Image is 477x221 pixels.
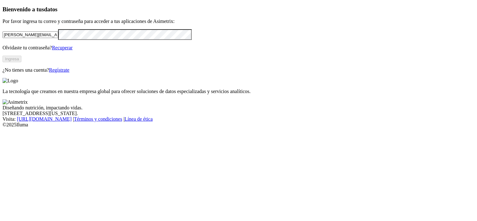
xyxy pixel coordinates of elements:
input: Tu correo [3,31,58,38]
div: © 2025 Iluma [3,122,474,128]
div: [STREET_ADDRESS][US_STATE]. [3,111,474,116]
a: Recuperar [52,45,73,50]
a: [URL][DOMAIN_NAME] [17,116,72,122]
a: Línea de ética [125,116,153,122]
h3: Bienvenido a tus [3,6,474,13]
span: datos [44,6,58,13]
div: Diseñando nutrición, impactando vidas. [3,105,474,111]
a: Regístrate [49,67,69,73]
p: ¿No tienes una cuenta? [3,67,474,73]
div: Visita : | | [3,116,474,122]
img: Asimetrix [3,99,28,105]
a: Términos y condiciones [74,116,122,122]
img: Logo [3,78,18,84]
button: Ingresa [3,56,21,62]
p: Por favor ingresa tu correo y contraseña para acceder a tus aplicaciones de Asimetrix: [3,19,474,24]
p: Olvidaste tu contraseña? [3,45,474,51]
p: La tecnología que creamos en nuestra empresa global para ofrecer soluciones de datos especializad... [3,89,474,94]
